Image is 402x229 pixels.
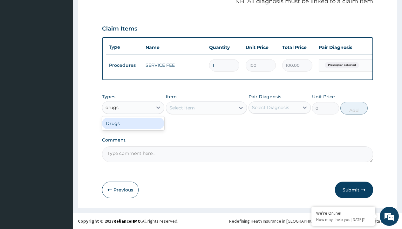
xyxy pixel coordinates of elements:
[104,3,119,18] div: Minimize live chat window
[78,218,142,224] strong: Copyright © 2017 .
[252,104,289,111] div: Select Diagnosis
[37,72,88,136] span: We're online!
[316,41,385,54] th: Pair Diagnosis
[249,94,281,100] label: Pair Diagnosis
[142,41,206,54] th: Name
[229,218,397,224] div: Redefining Heath Insurance in [GEOGRAPHIC_DATA] using Telemedicine and Data Science!
[242,41,279,54] th: Unit Price
[102,137,373,143] label: Comment
[102,94,115,100] label: Types
[206,41,242,54] th: Quantity
[33,36,107,44] div: Chat with us now
[169,105,195,111] div: Select Item
[12,32,26,48] img: d_794563401_company_1708531726252_794563401
[102,25,137,32] h3: Claim Items
[102,118,164,129] div: Drugs
[279,41,316,54] th: Total Price
[325,62,359,68] span: Prescription collected
[3,157,121,180] textarea: Type your message and hit 'Enter'
[106,41,142,53] th: Type
[316,210,370,216] div: We're Online!
[335,182,373,198] button: Submit
[73,213,402,229] footer: All rights reserved.
[102,182,139,198] button: Previous
[113,218,141,224] a: RelianceHMO
[106,59,142,71] td: Procedures
[340,102,367,114] button: Add
[316,217,370,222] p: How may I help you today?
[166,94,177,100] label: Item
[312,94,335,100] label: Unit Price
[142,59,206,72] td: SERVICE FEE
